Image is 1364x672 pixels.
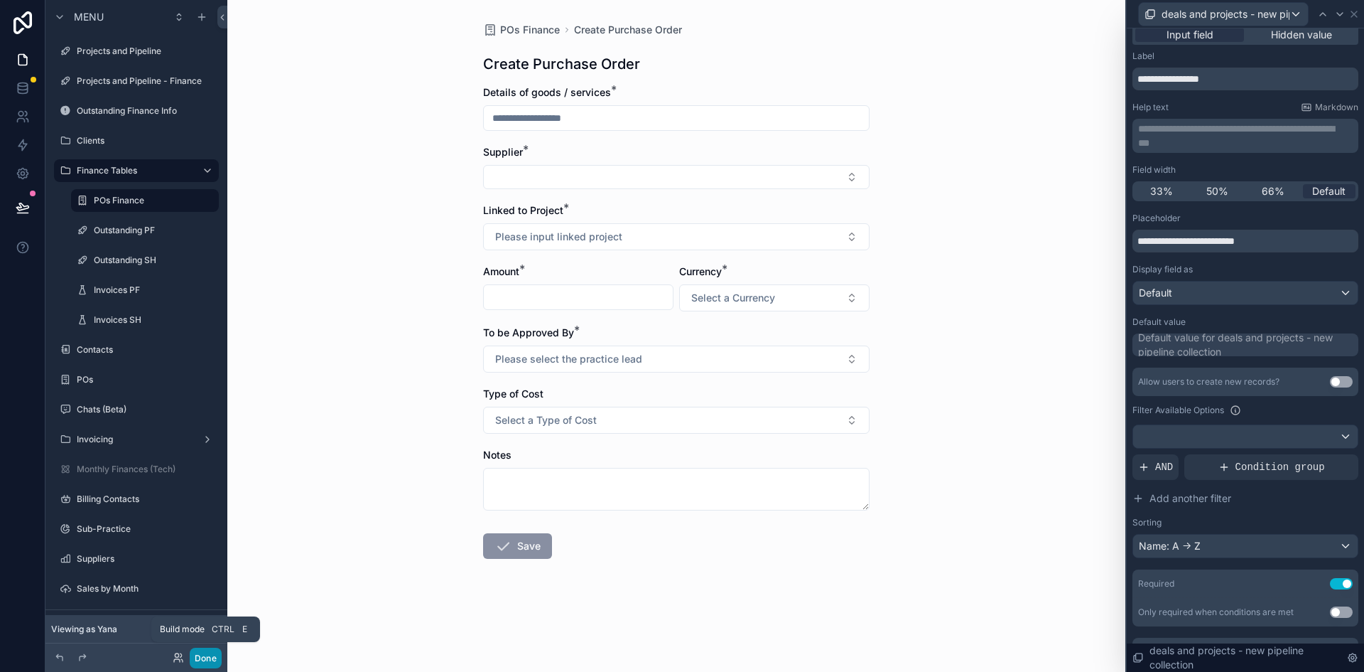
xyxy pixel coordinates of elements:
span: Supplier [483,146,523,158]
label: Billing Contacts [77,494,216,505]
a: Chats (Beta) [54,398,219,421]
label: Placeholder [1132,213,1181,224]
div: scrollable content [1132,119,1358,153]
span: Hidden value [1271,28,1332,42]
button: Default [1132,281,1358,305]
span: deals and projects - new pipeline collection [1162,7,1289,21]
span: 50% [1206,184,1228,198]
a: Billing Contacts [54,488,219,511]
span: Viewing as Yana [51,624,117,635]
label: Sub-Practice [77,523,216,535]
button: Name: A -> Z [1132,534,1358,558]
span: Markdown [1315,102,1358,113]
span: Currency [679,265,722,277]
span: Linked to Project [483,204,563,216]
a: Suppliers [54,548,219,570]
button: Select Button [483,407,870,434]
span: Please input linked project [495,230,622,244]
span: Default [1139,286,1172,300]
a: Create Purchase Order [574,23,682,37]
label: Finance Tables [77,165,190,176]
div: Default value for deals and projects - new pipeline collection [1138,331,1355,359]
div: Name: A -> Z [1133,535,1358,558]
span: To be Approved By [483,326,574,338]
a: Invoicing [54,428,219,451]
button: Select Button [483,223,870,250]
span: Ctrl [210,622,236,636]
button: Done [190,648,222,668]
a: Clients [54,129,219,152]
label: Projects and Pipeline [77,46,216,57]
div: Allow users to create new records? [1138,376,1279,388]
a: Sub-Practice [54,518,219,540]
label: POs Finance [94,195,210,206]
span: POs Finance [500,23,560,37]
button: deals and projects - new pipeline collection [1138,2,1309,26]
a: Outstanding Finance Info [54,100,219,122]
label: Clients [77,135,216,146]
span: Select a Currency [691,291,775,305]
label: Default value [1132,316,1186,328]
label: Invoicing [77,434,196,445]
span: Notes [483,449,511,461]
a: POs Finance [71,189,219,212]
span: Amount [483,265,519,277]
a: Invoices SH [71,309,219,331]
span: Please select the practice lead [495,352,642,366]
span: Default [1312,184,1346,198]
label: Invoices PF [94,284,216,296]
label: Contacts [77,344,216,356]
a: Markdown [1301,102,1358,113]
span: Input field [1167,28,1213,42]
a: Outstanding PF [71,219,219,242]
label: Field width [1132,164,1176,176]
span: 66% [1262,184,1284,198]
label: Display field as [1132,264,1193,275]
label: Sales by Month [77,583,216,594]
span: E [239,624,250,635]
span: Build mode [160,624,205,635]
a: POs Finance [483,23,560,37]
label: Filter Available Options [1132,405,1224,416]
button: Select Button [679,284,870,311]
span: Type of Cost [483,388,543,400]
label: Outstanding Finance Info [77,105,216,117]
label: Help text [1132,102,1169,113]
a: Projects and Pipeline [54,40,219,63]
a: Outstanding SH [71,249,219,272]
span: AND [1155,460,1173,474]
label: Chats (Beta) [77,404,216,415]
a: Projects and Pipeline - Finance [54,70,219,92]
span: Condition group [1235,460,1325,474]
label: Label [1132,50,1154,62]
a: Finance Tables [54,159,219,182]
label: Suppliers [77,553,216,565]
button: Select Button [483,165,870,189]
span: Details of goods / services [483,86,611,98]
button: Select Button [483,346,870,373]
label: Monthly Finances (Tech) [77,464,216,475]
a: Project Management (beta) [54,607,219,630]
a: Monthly Finances (Tech) [54,458,219,481]
label: Projects and Pipeline - Finance [77,75,216,87]
span: deals and projects - new pipeline collection [1149,644,1348,672]
h1: Create Purchase Order [483,54,640,74]
div: Required [1138,578,1174,590]
span: 33% [1150,184,1173,198]
a: POs [54,368,219,391]
span: Select a Type of Cost [495,413,597,427]
a: Contacts [54,338,219,361]
span: Add another filter [1149,491,1231,506]
label: Outstanding SH [94,255,216,266]
label: POs [77,374,216,385]
button: Add another filter [1132,486,1358,511]
span: Menu [74,10,104,24]
label: Outstanding PF [94,225,216,236]
label: Sorting [1132,517,1162,528]
label: Invoices SH [94,314,216,326]
div: Only required when conditions are met [1138,607,1294,618]
a: Sales by Month [54,577,219,600]
a: Invoices PF [71,279,219,302]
